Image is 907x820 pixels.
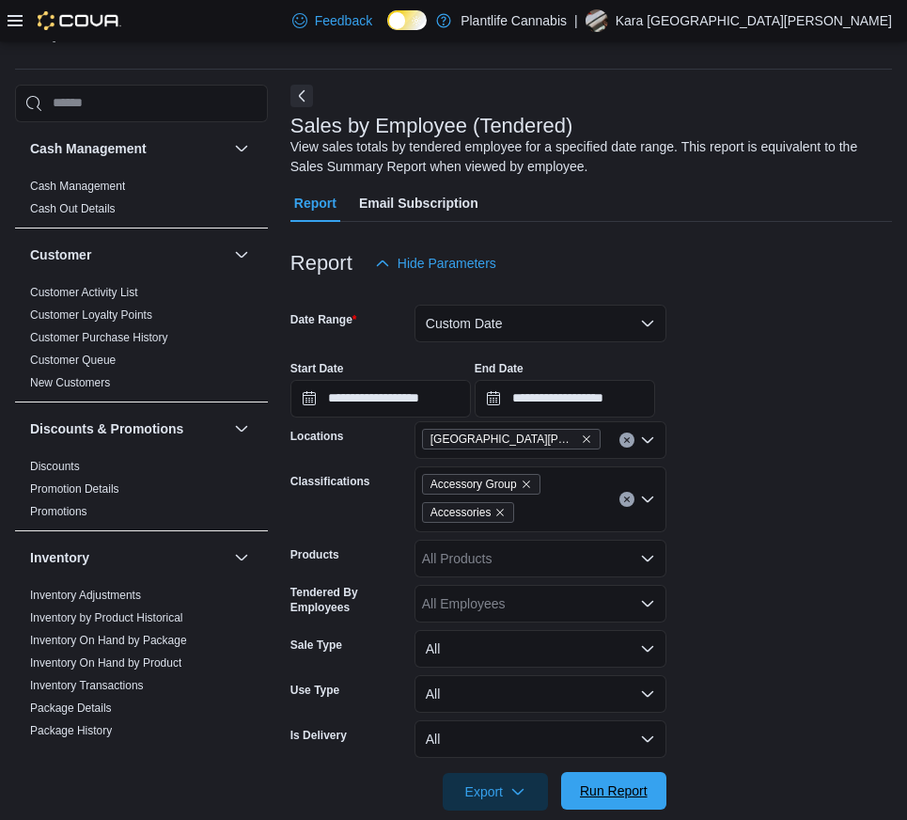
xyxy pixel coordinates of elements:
[30,139,147,158] h3: Cash Management
[475,380,655,418] input: Press the down key to open a popover containing a calendar.
[15,175,268,228] div: Cash Management
[30,460,80,473] a: Discounts
[414,630,666,668] button: All
[30,589,141,602] a: Inventory Adjustments
[387,10,427,30] input: Dark Mode
[414,305,666,342] button: Custom Date
[290,683,339,698] label: Use Type
[443,773,548,811] button: Export
[290,85,313,107] button: Next
[30,678,144,693] span: Inventory Transactions
[430,430,577,449] span: [GEOGRAPHIC_DATA][PERSON_NAME][GEOGRAPHIC_DATA]
[30,548,227,567] button: Inventory
[581,434,592,445] button: Remove Fort McMurray - Stoney Creek from selection in this group
[30,308,152,322] a: Customer Loyalty Points
[454,773,537,811] span: Export
[387,30,388,31] span: Dark Mode
[30,139,227,158] button: Cash Management
[290,547,339,562] label: Products
[30,419,227,438] button: Discounts & Promotions
[414,675,666,713] button: All
[30,180,125,193] a: Cash Management
[30,482,119,496] a: Promotion Details
[30,611,183,624] a: Inventory by Product Historical
[30,633,187,648] span: Inventory On Hand by Package
[290,361,344,376] label: Start Date
[30,656,181,670] a: Inventory On Hand by Product
[30,701,112,716] span: Package Details
[290,137,883,177] div: View sales totals by tendered employee for a specified date range. This report is equivalent to t...
[640,492,655,507] button: Open list of options
[640,596,655,611] button: Open list of options
[30,330,168,345] span: Customer Purchase History
[30,634,187,647] a: Inventory On Hand by Package
[430,503,492,522] span: Accessories
[430,475,517,494] span: Accessory Group
[30,610,183,625] span: Inventory by Product Historical
[30,504,87,519] span: Promotions
[38,11,121,30] img: Cova
[30,375,110,390] span: New Customers
[290,728,347,743] label: Is Delivery
[230,546,253,569] button: Inventory
[30,307,152,323] span: Customer Loyalty Points
[290,638,342,653] label: Sale Type
[30,702,112,715] a: Package Details
[359,184,478,222] span: Email Subscription
[30,459,80,474] span: Discounts
[640,433,655,448] button: Open list of options
[30,285,138,300] span: Customer Activity List
[230,244,253,266] button: Customer
[422,429,601,449] span: Fort McMurray - Stoney Creek
[290,585,407,615] label: Tendered By Employees
[461,9,567,32] p: Plantlife Cannabis
[494,507,506,518] button: Remove Accessories from selection in this group
[290,312,357,327] label: Date Range
[30,353,116,368] span: Customer Queue
[290,252,352,275] h3: Report
[290,429,344,444] label: Locations
[230,137,253,160] button: Cash Management
[30,724,112,737] a: Package History
[30,245,91,264] h3: Customer
[285,2,380,39] a: Feedback
[414,720,666,758] button: All
[30,481,119,497] span: Promotion Details
[30,723,112,738] span: Package History
[475,361,524,376] label: End Date
[561,772,666,810] button: Run Report
[616,9,892,32] p: Kara [GEOGRAPHIC_DATA][PERSON_NAME]
[586,9,608,32] div: Kara St.Louis
[290,474,370,489] label: Classifications
[574,9,578,32] p: |
[290,115,573,137] h3: Sales by Employee (Tendered)
[30,655,181,670] span: Inventory On Hand by Product
[230,418,253,440] button: Discounts & Promotions
[30,505,87,518] a: Promotions
[30,354,116,367] a: Customer Queue
[30,331,168,344] a: Customer Purchase History
[30,548,89,567] h3: Inventory
[580,781,648,800] span: Run Report
[398,254,496,273] span: Hide Parameters
[30,679,144,692] a: Inventory Transactions
[290,380,471,418] input: Press the down key to open a popover containing a calendar.
[30,286,138,299] a: Customer Activity List
[15,281,268,402] div: Customer
[15,455,268,530] div: Discounts & Promotions
[30,419,183,438] h3: Discounts & Promotions
[315,11,372,30] span: Feedback
[30,588,141,603] span: Inventory Adjustments
[30,245,227,264] button: Customer
[30,376,110,389] a: New Customers
[30,202,116,215] a: Cash Out Details
[422,502,515,523] span: Accessories
[640,551,655,566] button: Open list of options
[367,244,504,282] button: Hide Parameters
[30,201,116,216] span: Cash Out Details
[422,474,540,495] span: Accessory Group
[294,184,336,222] span: Report
[521,479,532,490] button: Remove Accessory Group from selection in this group
[619,433,634,448] button: Clear input
[619,492,634,507] button: Clear input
